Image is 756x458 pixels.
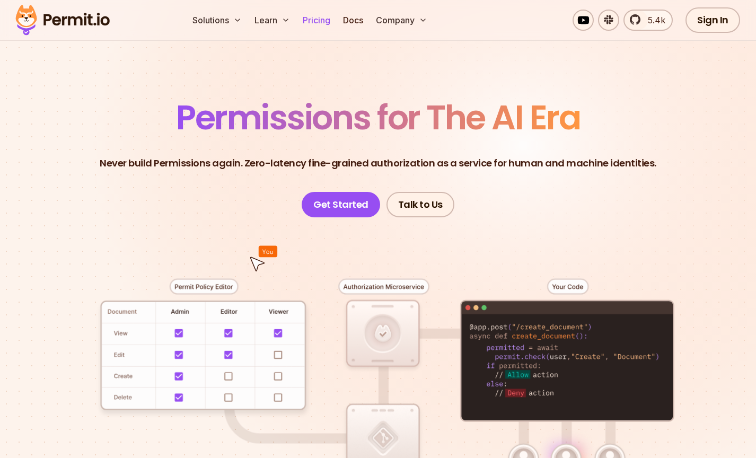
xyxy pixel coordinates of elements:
a: Pricing [298,10,335,31]
img: Permit logo [11,2,115,38]
span: Permissions for The AI Era [176,94,580,141]
button: Company [372,10,432,31]
a: Docs [339,10,367,31]
a: Get Started [302,192,380,217]
button: Solutions [188,10,246,31]
span: 5.4k [641,14,665,27]
p: Never build Permissions again. Zero-latency fine-grained authorization as a service for human and... [100,156,656,171]
a: Talk to Us [386,192,454,217]
button: Learn [250,10,294,31]
a: Sign In [685,7,740,33]
a: 5.4k [623,10,673,31]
